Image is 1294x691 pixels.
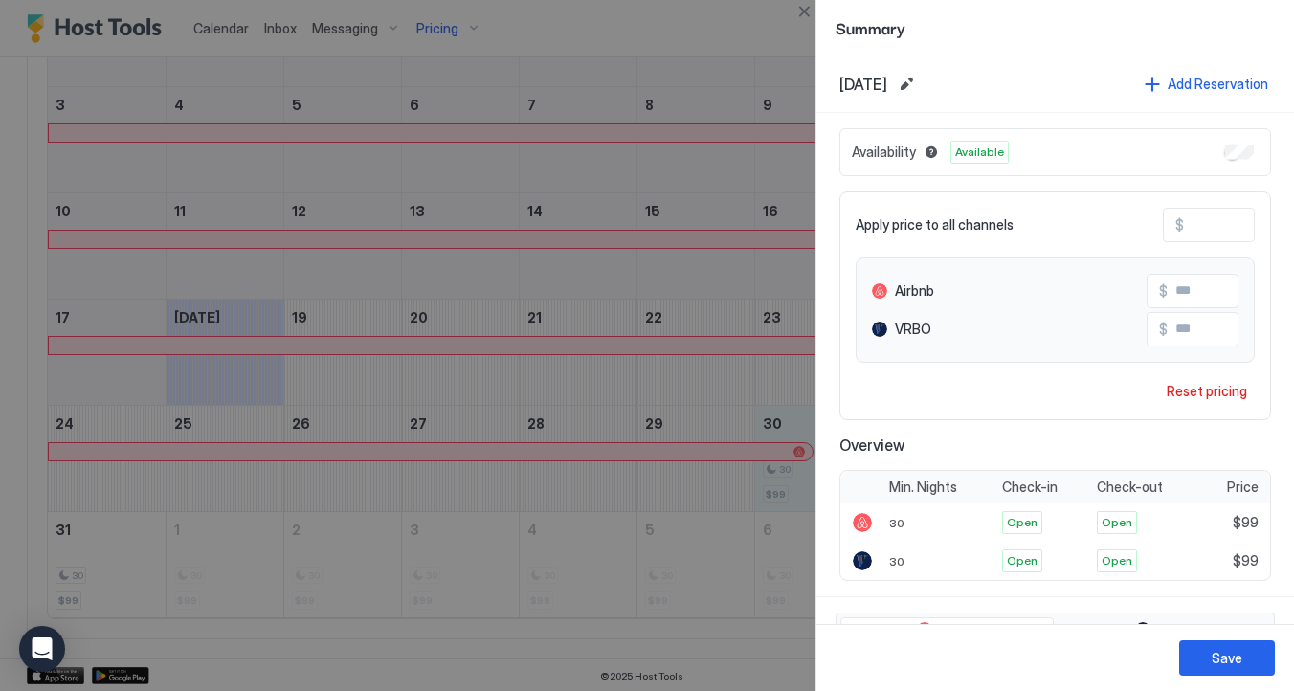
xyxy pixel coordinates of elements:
button: Reset pricing [1159,378,1255,404]
span: Available [955,144,1004,161]
span: Open [1007,552,1037,569]
span: $ [1175,216,1184,234]
span: Open [1007,514,1037,531]
button: Edit date range [895,73,918,96]
span: 30 [889,554,904,568]
div: tab-group [836,613,1275,649]
span: Airbnb [895,282,934,300]
span: VRBO [1156,622,1193,639]
span: Open [1102,552,1132,569]
span: Availability [852,144,916,161]
span: Check-in [1002,479,1058,496]
span: [DATE] [839,75,887,94]
div: Add Reservation [1168,74,1268,94]
button: Save [1179,640,1275,676]
span: Airbnb [938,622,977,639]
span: Overview [839,435,1271,455]
div: Open Intercom Messenger [19,626,65,672]
span: $ [1159,282,1168,300]
span: $ [1159,321,1168,338]
button: Add Reservation [1142,71,1271,97]
div: Reset pricing [1167,381,1247,401]
div: Save [1212,648,1242,668]
span: Apply price to all channels [856,216,1014,234]
button: VRBO [1058,617,1271,644]
button: Blocked dates override all pricing rules and remain unavailable until manually unblocked [920,141,943,164]
span: Open [1102,514,1132,531]
span: VRBO [895,321,931,338]
span: $99 [1233,552,1259,569]
button: Airbnb [840,617,1054,644]
span: Min. Nights [889,479,957,496]
span: Price [1227,479,1259,496]
span: Summary [836,15,1275,39]
span: Check-out [1097,479,1163,496]
span: 30 [889,516,904,530]
span: $99 [1233,514,1259,531]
